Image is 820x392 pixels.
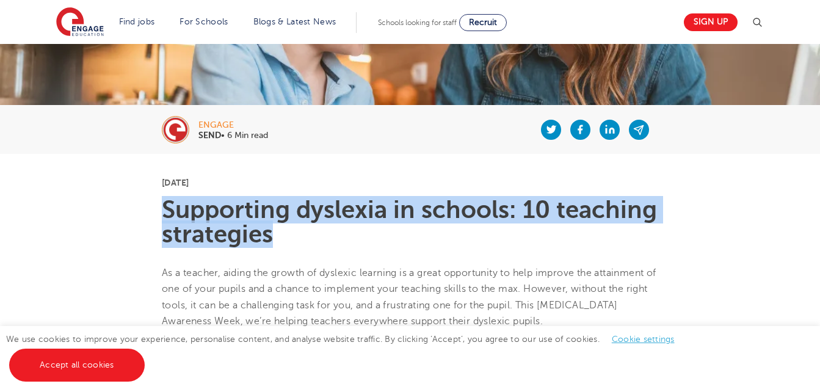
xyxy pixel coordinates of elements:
[684,13,738,31] a: Sign up
[253,17,336,26] a: Blogs & Latest News
[459,14,507,31] a: Recruit
[162,267,656,327] span: As a teacher, aiding the growth of dyslexic learning is a great opportunity to help improve the a...
[180,17,228,26] a: For Schools
[119,17,155,26] a: Find jobs
[198,121,268,129] div: engage
[6,335,687,369] span: We use cookies to improve your experience, personalise content, and analyse website traffic. By c...
[9,349,145,382] a: Accept all cookies
[56,7,104,38] img: Engage Education
[162,178,658,187] p: [DATE]
[378,18,457,27] span: Schools looking for staff
[198,131,268,140] p: • 6 Min read
[469,18,497,27] span: Recruit
[198,131,221,140] b: SEND
[612,335,675,344] a: Cookie settings
[162,198,658,247] h1: Supporting dyslexia in schools: 10 teaching strategies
